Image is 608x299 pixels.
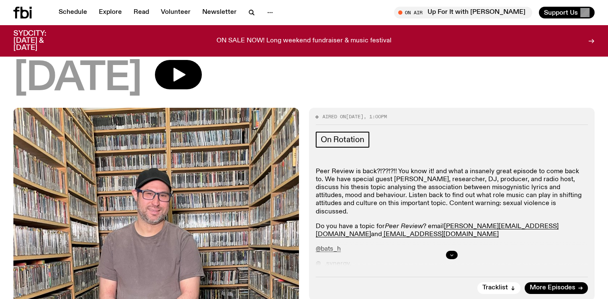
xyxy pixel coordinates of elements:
[316,168,588,216] p: Peer Review is back?!??!?!! You know it! and what a insanely great episode to come back to. We ha...
[363,113,387,120] span: , 1:00pm
[539,7,595,18] button: Support Us
[482,285,508,291] span: Tracklist
[394,7,532,18] button: On AirUp For It with [PERSON_NAME]
[321,135,364,144] span: On Rotation
[13,60,142,98] span: [DATE]
[216,37,392,45] p: ON SALE NOW! Long weekend fundraiser & music festival
[346,113,363,120] span: [DATE]
[156,7,196,18] a: Volunteer
[129,7,154,18] a: Read
[530,285,575,291] span: More Episodes
[54,7,92,18] a: Schedule
[316,223,588,239] p: Do you have a topic for ? email and
[94,7,127,18] a: Explore
[316,132,369,148] a: On Rotation
[13,30,67,52] h3: SYDCITY: [DATE] & [DATE]
[544,9,578,16] span: Support Us
[384,231,499,238] a: [EMAIL_ADDRESS][DOMAIN_NAME]
[477,282,520,294] button: Tracklist
[385,223,423,230] em: Peer Review
[322,113,346,120] span: Aired on
[197,7,242,18] a: Newsletter
[525,282,588,294] a: More Episodes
